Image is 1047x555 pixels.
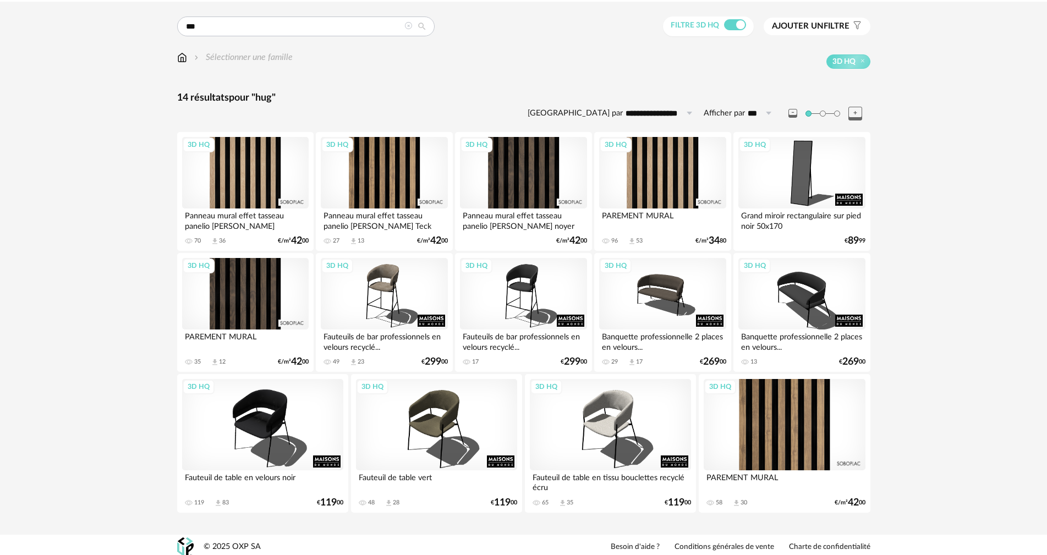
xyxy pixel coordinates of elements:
[772,21,849,32] span: filtre
[716,499,722,507] div: 58
[425,358,441,366] span: 299
[460,208,586,230] div: Panneau mural effet tasseau panelio [PERSON_NAME] noyer
[214,499,222,507] span: Download icon
[542,499,549,507] div: 65
[741,499,747,507] div: 30
[845,237,865,245] div: € 99
[211,237,219,245] span: Download icon
[764,18,870,35] button: Ajouter unfiltre Filter icon
[204,542,261,552] div: © 2025 OXP SA
[835,499,865,507] div: €/m² 00
[320,499,337,507] span: 119
[321,329,447,351] div: Fauteuils de bar professionnels en velours recyclé...
[393,499,399,507] div: 28
[177,132,314,251] a: 3D HQ Panneau mural effet tasseau panelio [PERSON_NAME] 70 Download icon 36 €/m²4200
[599,208,726,230] div: PAREMENT MURAL
[455,132,591,251] a: 3D HQ Panneau mural effet tasseau panelio [PERSON_NAME] noyer €/m²4200
[460,329,586,351] div: Fauteuils de bar professionnels en velours recyclé...
[848,237,859,245] span: 89
[704,380,736,394] div: 3D HQ
[461,138,492,152] div: 3D HQ
[278,237,309,245] div: €/m² 00
[599,329,726,351] div: Banquette professionnelle 2 places en velours...
[211,358,219,366] span: Download icon
[385,499,393,507] span: Download icon
[600,259,632,273] div: 3D HQ
[699,374,870,512] a: 3D HQ PAREMENT MURAL 58 Download icon 30 €/m²4200
[611,358,618,366] div: 29
[611,237,618,245] div: 96
[219,237,226,245] div: 36
[842,358,859,366] span: 269
[668,499,684,507] span: 119
[704,470,865,492] div: PAREMENT MURAL
[832,57,856,67] span: 3D HQ
[351,374,523,512] a: 3D HQ Fauteuil de table vert 48 Download icon 28 €11900
[291,237,302,245] span: 42
[417,237,448,245] div: €/m² 00
[564,358,580,366] span: 299
[182,470,344,492] div: Fauteuil de table en velours noir
[183,259,215,273] div: 3D HQ
[455,253,591,372] a: 3D HQ Fauteuils de bar professionnels en velours recyclé... 17 €29900
[525,374,697,512] a: 3D HQ Fauteuil de table en tissu bouclettes recyclé écru 65 Download icon 35 €11900
[528,108,623,119] label: [GEOGRAPHIC_DATA] par
[695,237,726,245] div: €/m² 80
[219,358,226,366] div: 12
[316,132,452,251] a: 3D HQ Panneau mural effet tasseau panelio [PERSON_NAME] Teck 27 Download icon 13 €/m²4200
[194,237,201,245] div: 70
[772,22,824,30] span: Ajouter un
[494,499,511,507] span: 119
[567,499,573,507] div: 35
[675,542,774,552] a: Conditions générales de vente
[636,237,643,245] div: 53
[594,253,731,372] a: 3D HQ Banquette professionnelle 2 places en velours... 29 Download icon 17 €26900
[194,358,201,366] div: 35
[321,138,353,152] div: 3D HQ
[356,470,518,492] div: Fauteuil de table vert
[321,208,447,230] div: Panneau mural effet tasseau panelio [PERSON_NAME] Teck
[222,499,229,507] div: 83
[183,380,215,394] div: 3D HQ
[849,21,862,32] span: Filter icon
[628,237,636,245] span: Download icon
[636,358,643,366] div: 17
[177,374,349,512] a: 3D HQ Fauteuil de table en velours noir 119 Download icon 83 €11900
[556,237,587,245] div: €/m² 00
[291,358,302,366] span: 42
[569,237,580,245] span: 42
[192,51,293,64] div: Sélectionner une famille
[561,358,587,366] div: € 00
[194,499,204,507] div: 119
[665,499,691,507] div: € 00
[848,499,859,507] span: 42
[491,499,517,507] div: € 00
[709,237,720,245] span: 34
[738,208,865,230] div: Grand miroir rectangulaire sur pied noir 50x170
[733,253,870,372] a: 3D HQ Banquette professionnelle 2 places en velours... 13 €26900
[357,380,388,394] div: 3D HQ
[177,51,187,64] img: svg+xml;base64,PHN2ZyB3aWR0aD0iMTYiIGhlaWdodD0iMTciIHZpZXdCb3g9IjAgMCAxNiAxNyIgZmlsbD0ibm9uZSIgeG...
[333,358,339,366] div: 49
[611,542,660,552] a: Besoin d'aide ?
[229,93,276,103] span: pour "hug"
[421,358,448,366] div: € 00
[358,237,364,245] div: 13
[558,499,567,507] span: Download icon
[333,237,339,245] div: 27
[349,237,358,245] span: Download icon
[732,499,741,507] span: Download icon
[671,21,719,29] span: Filtre 3D HQ
[839,358,865,366] div: € 00
[182,208,309,230] div: Panneau mural effet tasseau panelio [PERSON_NAME]
[789,542,870,552] a: Charte de confidentialité
[703,358,720,366] span: 269
[704,108,745,119] label: Afficher par
[192,51,201,64] img: svg+xml;base64,PHN2ZyB3aWR0aD0iMTYiIGhlaWdodD0iMTYiIHZpZXdCb3g9IjAgMCAxNiAxNiIgZmlsbD0ibm9uZSIgeG...
[739,259,771,273] div: 3D HQ
[530,470,692,492] div: Fauteuil de table en tissu bouclettes recyclé écru
[183,138,215,152] div: 3D HQ
[472,358,479,366] div: 17
[461,259,492,273] div: 3D HQ
[430,237,441,245] span: 42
